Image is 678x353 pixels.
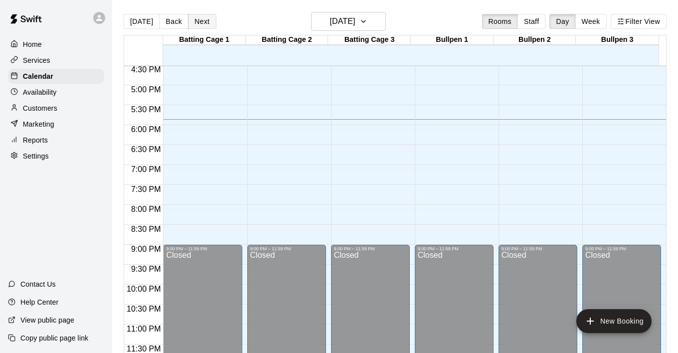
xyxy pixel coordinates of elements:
[129,185,164,193] span: 7:30 PM
[334,246,407,251] div: 9:00 PM – 11:59 PM
[20,333,88,343] p: Copy public page link
[129,245,164,253] span: 9:00 PM
[129,165,164,174] span: 7:00 PM
[8,117,104,132] a: Marketing
[576,309,652,333] button: add
[20,279,56,289] p: Contact Us
[23,135,48,145] p: Reports
[8,85,104,100] a: Availability
[23,119,54,129] p: Marketing
[8,133,104,148] a: Reports
[124,345,163,353] span: 11:30 PM
[411,35,494,45] div: Bullpen 1
[8,101,104,116] a: Customers
[23,55,50,65] p: Services
[585,246,658,251] div: 9:00 PM – 11:59 PM
[328,35,411,45] div: Batting Cage 3
[129,265,164,273] span: 9:30 PM
[576,35,659,45] div: Bullpen 3
[250,246,323,251] div: 9:00 PM – 11:59 PM
[129,105,164,114] span: 5:30 PM
[124,305,163,313] span: 10:30 PM
[8,53,104,68] a: Services
[188,14,216,29] button: Next
[502,246,574,251] div: 9:00 PM – 11:59 PM
[129,205,164,213] span: 8:00 PM
[124,325,163,333] span: 11:00 PM
[23,151,49,161] p: Settings
[549,14,575,29] button: Day
[23,39,42,49] p: Home
[330,14,355,28] h6: [DATE]
[20,315,74,325] p: View public page
[124,285,163,293] span: 10:00 PM
[517,14,546,29] button: Staff
[20,297,58,307] p: Help Center
[611,14,667,29] button: Filter View
[8,37,104,52] a: Home
[159,14,188,29] button: Back
[418,246,491,251] div: 9:00 PM – 11:59 PM
[8,149,104,164] a: Settings
[246,35,329,45] div: Batting Cage 2
[129,225,164,233] span: 8:30 PM
[129,85,164,94] span: 5:00 PM
[8,69,104,84] a: Calendar
[129,65,164,74] span: 4:30 PM
[166,246,239,251] div: 9:00 PM – 11:59 PM
[482,14,518,29] button: Rooms
[311,12,386,31] button: [DATE]
[163,35,246,45] div: Batting Cage 1
[129,125,164,134] span: 6:00 PM
[494,35,576,45] div: Bullpen 2
[23,87,57,97] p: Availability
[575,14,607,29] button: Week
[23,103,57,113] p: Customers
[23,71,53,81] p: Calendar
[124,14,160,29] button: [DATE]
[129,145,164,154] span: 6:30 PM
